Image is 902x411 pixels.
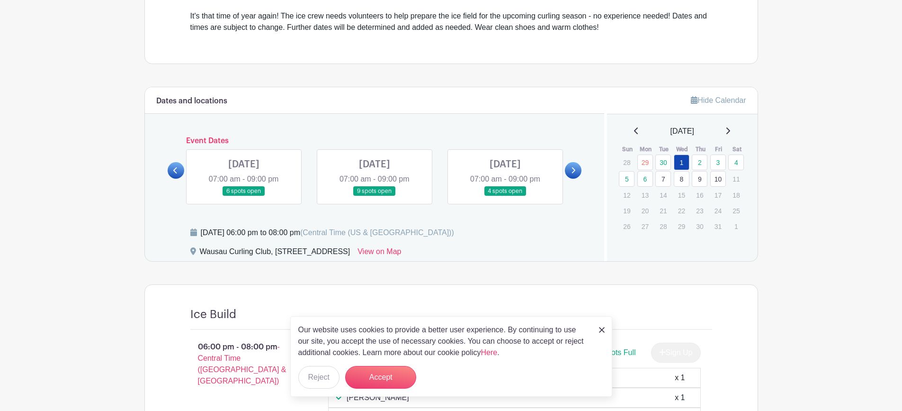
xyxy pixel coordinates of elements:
p: 28 [619,155,634,170]
span: [DATE] [670,126,694,137]
div: [DATE] 06:00 pm to 08:00 pm [201,227,454,238]
h6: Dates and locations [156,97,227,106]
span: Spots Full [602,348,635,356]
p: 15 [674,188,689,202]
p: 23 [692,203,707,218]
p: [PERSON_NAME] [347,392,409,403]
a: Here [481,348,498,356]
a: 9 [692,171,707,187]
a: 29 [637,155,653,170]
p: 1 [728,219,744,234]
p: 31 [710,219,726,234]
button: Reject [298,366,339,389]
img: close_button-5f87c8562297e5c2d7936805f587ecaba9071eb48480494691a3f1689db116b3.svg [599,327,605,333]
th: Sun [618,145,637,154]
p: 13 [637,188,653,202]
p: 28 [655,219,671,234]
th: Wed [673,145,692,154]
p: 25 [728,203,744,218]
th: Fri [710,145,728,154]
a: 7 [655,171,671,187]
button: Accept [345,366,416,389]
th: Mon [637,145,655,154]
span: (Central Time (US & [GEOGRAPHIC_DATA])) [300,228,454,237]
a: 4 [728,155,744,170]
p: 19 [619,203,634,218]
div: x 1 [675,392,685,403]
h6: Event Dates [184,137,565,146]
a: Hide Calendar [691,96,746,104]
a: 10 [710,171,726,187]
p: 12 [619,188,634,202]
p: 21 [655,203,671,218]
a: View on Map [357,246,401,261]
p: 22 [674,203,689,218]
div: Wausau Curling Club, [STREET_ADDRESS] [200,246,350,261]
a: 8 [674,171,689,187]
p: 24 [710,203,726,218]
th: Tue [655,145,673,154]
span: - Central Time ([GEOGRAPHIC_DATA] & [GEOGRAPHIC_DATA]) [198,343,286,385]
p: 14 [655,188,671,202]
p: 16 [692,188,707,202]
p: Our website uses cookies to provide a better user experience. By continuing to use our site, you ... [298,324,589,358]
a: 1 [674,155,689,170]
div: x 1 [675,372,685,384]
a: 3 [710,155,726,170]
h4: Ice Build [190,308,236,321]
p: 30 [692,219,707,234]
p: 18 [728,188,744,202]
p: 20 [637,203,653,218]
p: 11 [728,172,744,186]
p: 06:00 pm - 08:00 pm [175,338,313,391]
a: 5 [619,171,634,187]
div: It's that time of year again! The ice crew needs volunteers to help prepare the ice field for the... [190,10,712,33]
a: 2 [692,155,707,170]
p: 29 [674,219,689,234]
p: 27 [637,219,653,234]
p: 17 [710,188,726,202]
p: 26 [619,219,634,234]
th: Thu [691,145,710,154]
th: Sat [728,145,746,154]
a: 30 [655,155,671,170]
a: 6 [637,171,653,187]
